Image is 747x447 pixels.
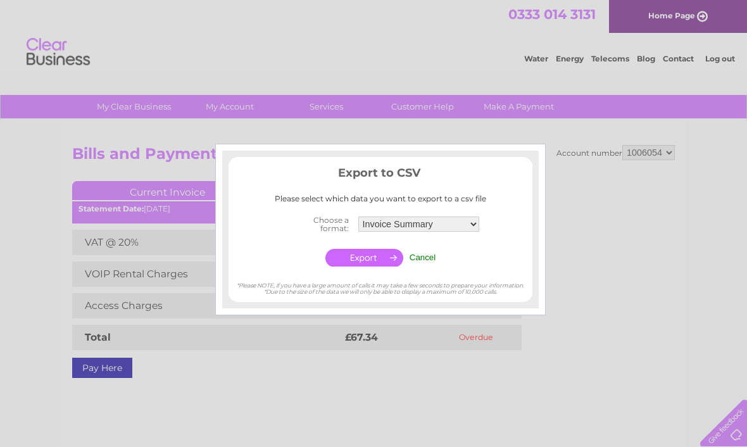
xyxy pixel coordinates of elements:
[26,33,91,72] img: logo.png
[279,212,355,237] th: Choose a format:
[556,54,584,63] a: Energy
[591,54,629,63] a: Telecoms
[410,253,436,262] input: Cancel
[637,54,655,63] a: Blog
[524,54,548,63] a: Water
[75,7,674,61] div: Clear Business is a trading name of Verastar Limited (registered in [GEOGRAPHIC_DATA] No. 3667643...
[229,194,532,203] div: Please select which data you want to export to a csv file
[663,54,694,63] a: Contact
[229,164,532,186] h3: Export to CSV
[705,54,735,63] a: Log out
[508,6,596,22] a: 0333 014 3131
[229,270,532,296] div: *Please NOTE, if you have a large amount of calls it may take a few seconds to prepare your infor...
